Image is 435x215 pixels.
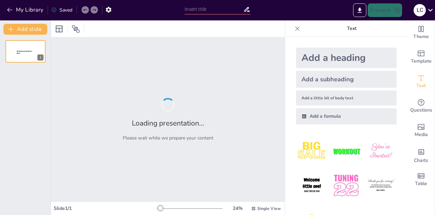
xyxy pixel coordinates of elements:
div: 1 [37,54,43,61]
div: Saved [51,7,72,13]
div: l c [414,4,426,16]
span: Table [415,180,427,187]
img: 1.jpeg [296,135,328,167]
img: 2.jpeg [330,135,362,167]
img: 5.jpeg [330,170,362,201]
div: Slide 1 / 1 [54,205,157,212]
div: 1 [5,40,46,63]
span: Media [415,131,428,138]
button: Export to PowerPoint [353,3,366,17]
div: Add text boxes [407,69,435,94]
span: Theme [413,33,429,40]
button: Add slide [3,24,47,35]
span: Single View [257,206,281,211]
div: Add charts and graphs [407,143,435,167]
div: Change the overall theme [407,20,435,45]
p: Text [303,20,401,37]
div: Add ready made slides [407,45,435,69]
button: My Library [5,4,46,15]
img: 4.jpeg [296,170,328,201]
p: Please wait while we prepare your content [123,135,213,141]
span: Template [411,57,432,65]
input: Insert title [185,4,243,14]
div: Add a little bit of body text [296,90,397,105]
span: Charts [414,157,428,164]
div: Layout [54,23,65,34]
span: Position [72,25,80,33]
button: l c [414,3,426,17]
h2: Loading presentation... [132,118,204,128]
div: Add a formula [296,108,397,125]
img: 6.jpeg [365,170,397,201]
div: Add a subheading [296,71,397,88]
button: Present [368,3,402,17]
span: Questions [410,106,432,114]
span: Sendsteps presentation editor [17,50,32,54]
div: 24 % [229,205,246,212]
div: Add a table [407,167,435,192]
div: Get real-time input from your audience [407,94,435,118]
div: Add a heading [296,48,397,68]
div: Add images, graphics, shapes or video [407,118,435,143]
img: 3.jpeg [365,135,397,167]
span: Text [416,82,426,89]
